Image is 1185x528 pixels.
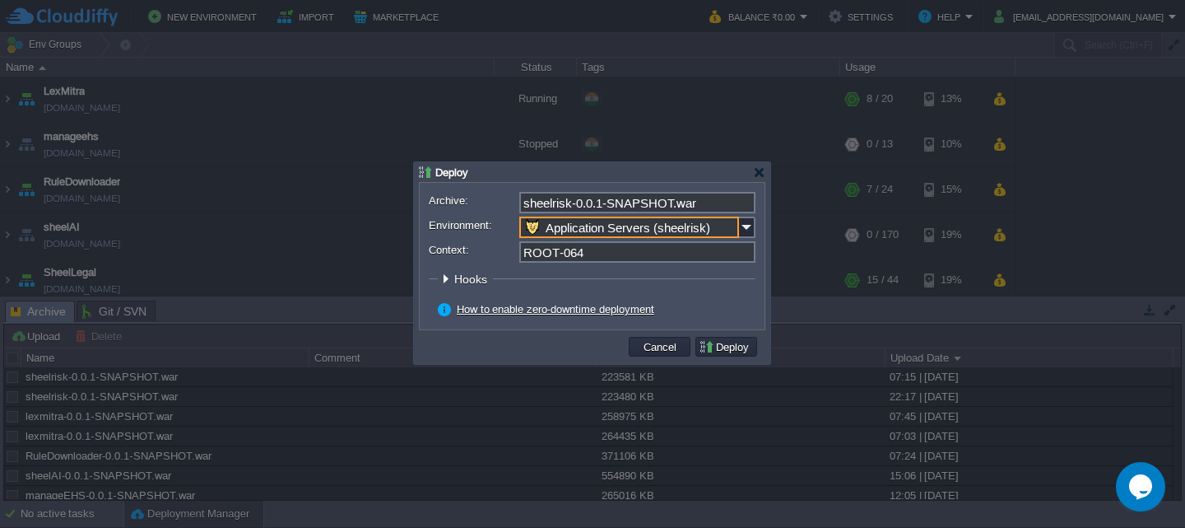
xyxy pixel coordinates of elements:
[457,303,654,315] a: How to enable zero-downtime deployment
[429,192,518,209] label: Archive:
[454,273,491,286] span: Hooks
[699,339,754,354] button: Deploy
[639,339,681,354] button: Cancel
[435,166,468,179] span: Deploy
[429,217,518,234] label: Environment:
[429,241,518,259] label: Context:
[1116,462,1169,512] iframe: chat widget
